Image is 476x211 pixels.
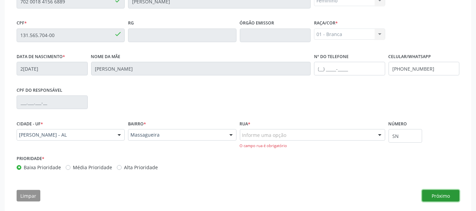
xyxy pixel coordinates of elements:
label: Data de nascimento [17,52,65,62]
span: Massagueira [130,131,222,138]
label: Cidade - UF [17,119,43,129]
label: RG [128,18,134,29]
label: Raça/cor [314,18,338,29]
input: ___.___.___-__ [17,95,88,109]
span: Informe uma opção [242,131,287,139]
label: Alta Prioridade [124,164,158,171]
input: (__) _____-_____ [314,62,385,75]
button: Próximo [422,190,459,201]
label: CPF [17,18,27,29]
input: __/__/____ [17,62,88,75]
label: Prioridade [17,153,44,164]
label: Nº do Telefone [314,52,349,62]
label: Número [389,119,407,129]
span: done [114,30,122,38]
input: (__) _____-_____ [389,62,460,75]
label: Órgão emissor [240,18,274,29]
div: O campo rua é obrigatório [240,143,385,149]
label: Baixa Prioridade [24,164,61,171]
label: Rua [240,119,251,129]
label: Bairro [128,119,146,129]
span: [PERSON_NAME] - AL [19,131,111,138]
label: Nome da mãe [91,52,121,62]
label: Média Prioridade [73,164,112,171]
label: Celular/WhatsApp [389,52,431,62]
label: CPF do responsável [17,85,62,95]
